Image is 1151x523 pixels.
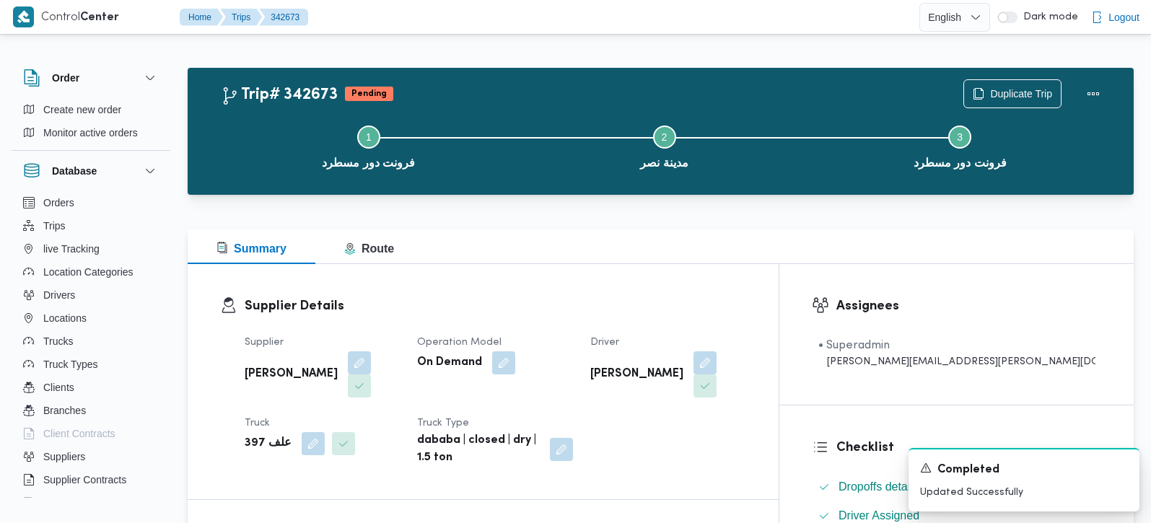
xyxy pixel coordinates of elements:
button: Branches [17,399,165,422]
span: 1 [366,131,372,143]
span: Duplicate Trip [990,85,1052,102]
div: [PERSON_NAME][EMAIL_ADDRESS][PERSON_NAME][DOMAIN_NAME] [818,354,1095,369]
button: Trucks [17,330,165,353]
span: live Tracking [43,240,100,258]
button: Trips [220,9,262,26]
span: Client Contracts [43,425,115,442]
h3: Order [52,69,79,87]
span: Trucks [43,333,73,350]
span: Completed [937,462,999,479]
button: Supplier Contracts [17,468,165,491]
span: Logout [1108,9,1139,26]
span: Dark mode [1017,12,1078,23]
h3: Assignees [836,296,1101,316]
button: Locations [17,307,165,330]
button: Create new order [17,98,165,121]
b: علف 397 [245,435,292,452]
button: Devices [17,491,165,514]
button: فرونت دور مسطرد [221,108,517,183]
span: 2 [662,131,668,143]
span: 3 [957,131,963,143]
b: dababa | closed | dry | 1.5 ton [417,432,539,467]
button: Orders [17,191,165,214]
span: Driver [590,338,619,347]
button: Dropoffs details entered [813,475,1101,498]
button: Home [180,9,223,26]
div: Database [12,191,170,504]
span: Locations [43,309,87,327]
span: Driver Assigned [839,509,919,522]
iframe: chat widget [14,465,61,509]
span: Clients [43,379,74,396]
span: Drivers [43,286,75,304]
h3: Checklist [836,438,1101,457]
button: Location Categories [17,260,165,284]
span: Trips [43,217,66,234]
span: Supplier Contracts [43,471,126,488]
button: Trips [17,214,165,237]
span: مدينة نصر [640,154,688,172]
img: X8yXhbKr1z7QwAAAABJRU5ErkJggg== [13,6,34,27]
span: Summary [216,242,286,255]
button: Drivers [17,284,165,307]
button: فرونت دور مسطرد [812,108,1108,183]
button: Monitor active orders [17,121,165,144]
button: Truck Types [17,353,165,376]
span: Supplier [245,338,284,347]
button: 342673 [259,9,308,26]
h2: Trip# 342673 [221,86,338,105]
span: Truck [245,418,270,428]
span: فرونت دور مسطرد [914,154,1007,172]
span: Create new order [43,101,121,118]
button: Order [23,69,159,87]
span: Truck Type [417,418,469,428]
span: Route [344,242,394,255]
p: Updated Successfully [920,485,1128,500]
span: Suppliers [43,448,85,465]
span: • Superadmin mohamed.nabil@illa.com.eg [818,337,1095,369]
button: live Tracking [17,237,165,260]
h3: Supplier Details [245,296,746,316]
span: Location Categories [43,263,134,281]
button: Clients [17,376,165,399]
span: Pending [345,87,393,101]
button: Client Contracts [17,422,165,445]
span: Monitor active orders [43,124,138,141]
span: Truck Types [43,356,97,373]
span: Branches [43,402,86,419]
span: Devices [43,494,79,511]
b: Center [80,12,119,23]
span: Dropoffs details entered [839,480,961,493]
button: Logout [1085,3,1145,32]
b: On Demand [417,354,482,372]
button: Suppliers [17,445,165,468]
button: Duplicate Trip [963,79,1062,108]
div: • Superadmin [818,337,1095,354]
b: [PERSON_NAME] [590,366,683,383]
div: Notification [920,461,1128,479]
button: مدينة نصر [517,108,813,183]
div: Order [12,98,170,150]
span: فرونت دور مسطرد [322,154,415,172]
span: Operation Model [417,338,502,347]
h3: Database [52,162,97,180]
button: Actions [1079,79,1108,108]
span: Orders [43,194,74,211]
span: Dropoffs details entered [839,478,961,496]
b: Pending [351,89,387,98]
b: [PERSON_NAME] [245,366,338,383]
button: Database [23,162,159,180]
